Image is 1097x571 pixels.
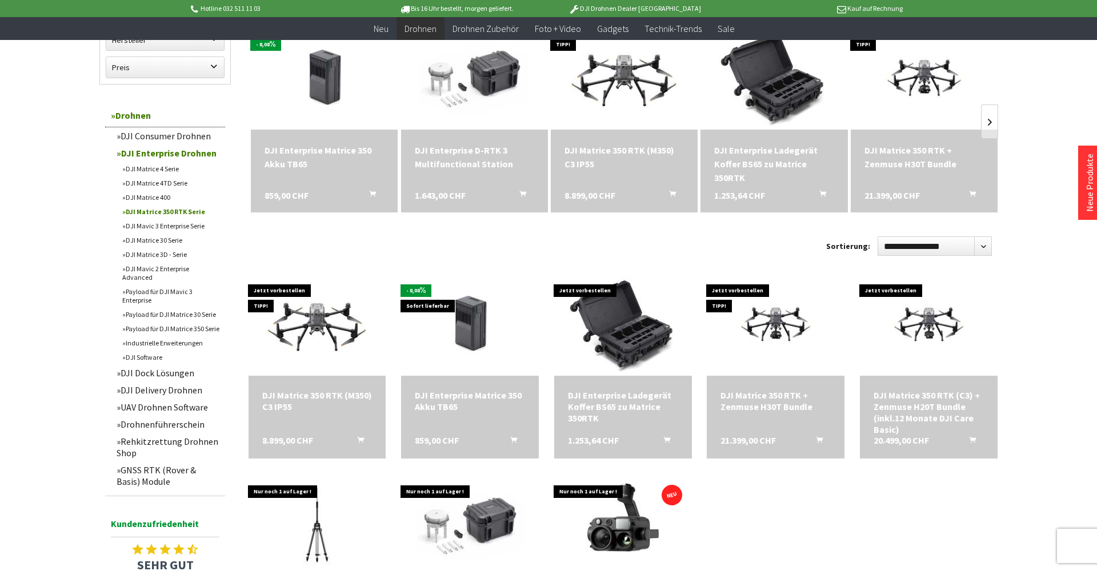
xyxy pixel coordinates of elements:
[111,416,225,433] a: Drohnenführerschein
[249,286,386,364] img: DJI Matrice 350 RTK (M350) C3 IP55
[111,364,225,381] a: DJI Dock Lösungen
[355,188,383,203] button: In den Warenkorb
[720,435,776,446] span: 21.399,00 CHF
[568,389,678,424] a: DJI Enterprise Ladegerät Koffer BS65 zu Matrice 350RTK 1.253,64 CHF In den Warenkorb
[117,247,225,262] a: DJI Matrice 3D - Serie
[597,23,628,34] span: Gadgets
[106,57,224,78] label: Preis
[707,282,844,368] img: DJI Matrice 350 RTK + Zenmuse H30T Bundle
[636,17,710,41] a: Technik-Trends
[955,435,983,449] button: In den Warenkorb
[117,204,225,219] a: DJI Matrice 350 RTK Serie
[189,2,367,15] p: Hotline 032 511 11 03
[589,17,636,41] a: Gadgets
[405,23,437,34] span: Drohnen
[406,27,543,130] img: DJI Enterprise D-RTK 3 Multifunctional Station
[650,435,677,449] button: In den Warenkorb
[506,188,533,203] button: In den Warenkorb
[806,188,833,203] button: In den Warenkorb
[564,143,684,171] a: DJI Matrice 350 RTK (M350) C3 IP55 8.899,00 CHF In den Warenkorb
[551,37,698,119] img: DJI Matrice 350 RTK (M350) C3 IP55
[851,32,998,124] img: DJI Matrice 350 RTK + Zenmuse H30T Bundle
[265,143,384,171] a: DJI Enterprise Matrice 350 Akku TB65 859,00 CHF In den Warenkorb
[415,143,534,171] div: DJI Enterprise D-RTK 3 Multifunctional Station
[265,188,309,202] span: 859,00 CHF
[366,17,397,41] a: Neu
[260,27,389,130] img: DJI Enterprise Matrice 350 Akku TB65
[874,389,984,435] div: DJI Matrice 350 RTK (C3) + Zenmuse H20T Bundle (inkl.12 Monate DJI Care Basic)
[527,17,589,41] a: Foto + Video
[710,17,743,41] a: Sale
[802,435,830,449] button: In den Warenkorb
[710,27,838,130] img: DJI Enterprise Ladegerät Koffer BS65 zu Matrice 350RTK
[826,237,870,255] label: Sortierung:
[111,516,219,537] span: Kundenzufriedenheit
[655,188,683,203] button: In den Warenkorb
[535,23,581,34] span: Foto + Video
[406,273,534,376] img: DJI Enterprise Matrice 350 Akku TB65
[117,219,225,233] a: DJI Mavic 3 Enterprise Serie
[564,143,684,171] div: DJI Matrice 350 RTK (M350) C3 IP55
[117,233,225,247] a: DJI Matrice 30 Serie
[117,190,225,204] a: DJI Matrice 400
[718,23,735,34] span: Sale
[714,188,765,202] span: 1.253,64 CHF
[117,262,225,284] a: DJI Mavic 2 Enterprise Advanced
[1084,154,1095,212] a: Neue Produkte
[564,188,615,202] span: 8.899,00 CHF
[262,389,373,412] div: DJI Matrice 350 RTK (M350) C3 IP55
[445,17,527,41] a: Drohnen Zubehör
[559,273,687,376] img: DJI Enterprise Ladegerät Koffer BS65 zu Matrice 350RTK
[955,188,983,203] button: In den Warenkorb
[497,435,524,449] button: In den Warenkorb
[111,144,225,162] a: DJI Enterprise Drohnen
[864,143,984,171] a: DJI Matrice 350 RTK + Zenmuse H30T Bundle 21.399,00 CHF In den Warenkorb
[864,143,984,171] div: DJI Matrice 350 RTK + Zenmuse H30T Bundle
[864,188,920,202] span: 21.399,00 CHF
[111,381,225,399] a: DJI Delivery Drohnen
[568,435,619,446] span: 1.253,64 CHF
[644,23,702,34] span: Technik-Trends
[397,17,445,41] a: Drohnen
[415,389,525,412] div: DJI Enterprise Matrice 350 Akku TB65
[415,188,466,202] span: 1.643,00 CHF
[568,389,678,424] div: DJI Enterprise Ladegerät Koffer BS65 zu Matrice 350RTK
[415,389,525,412] a: DJI Enterprise Matrice 350 Akku TB65 859,00 CHF In den Warenkorb
[117,162,225,176] a: DJI Matrice 4 Serie
[453,23,519,34] span: Drohnen Zubehör
[343,435,371,449] button: In den Warenkorb
[111,399,225,416] a: UAV Drohnen Software
[117,284,225,307] a: Payload für DJI Mavic 3 Enterprise
[117,307,225,321] a: Payload für DJI Matrice 30 Serie
[111,127,225,144] a: DJI Consumer Drohnen
[117,176,225,190] a: DJI Matrice 4TD Serie
[117,350,225,364] a: DJI Software
[860,282,998,368] img: DJI Matrice 350 RTK (C3) + Zenmuse H20T Bundle (inkl.12 Monate DJI Care Basic)
[720,389,831,412] a: DJI Matrice 350 RTK + Zenmuse H30T Bundle 21.399,00 CHF In den Warenkorb
[720,389,831,412] div: DJI Matrice 350 RTK + Zenmuse H30T Bundle
[262,389,373,412] a: DJI Matrice 350 RTK (M350) C3 IP55 8.899,00 CHF In den Warenkorb
[262,435,313,446] span: 8.899,00 CHF
[111,461,225,490] a: GNSS RTK (Rover & Basis) Module
[415,143,534,171] a: DJI Enterprise D-RTK 3 Multifunctional Station 1.643,00 CHF In den Warenkorb
[105,104,225,127] a: Drohnen
[111,433,225,461] a: Rehkitzrettung Drohnen Shop
[374,23,389,34] span: Neu
[724,2,902,15] p: Kauf auf Rechnung
[415,435,459,446] span: 859,00 CHF
[714,143,834,184] a: DJI Enterprise Ladegerät Koffer BS65 zu Matrice 350RTK 1.253,64 CHF In den Warenkorb
[117,321,225,336] a: Payload für DJI Matrice 350 Serie
[874,389,984,435] a: DJI Matrice 350 RTK (C3) + Zenmuse H20T Bundle (inkl.12 Monate DJI Care Basic) 20.499,00 CHF In d...
[367,2,545,15] p: Bis 16 Uhr bestellt, morgen geliefert.
[265,143,384,171] div: DJI Enterprise Matrice 350 Akku TB65
[714,143,834,184] div: DJI Enterprise Ladegerät Koffer BS65 zu Matrice 350RTK
[546,2,724,15] p: DJI Drohnen Dealer [GEOGRAPHIC_DATA]
[117,336,225,350] a: Industrielle Erweiterungen
[874,435,929,446] span: 20.499,00 CHF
